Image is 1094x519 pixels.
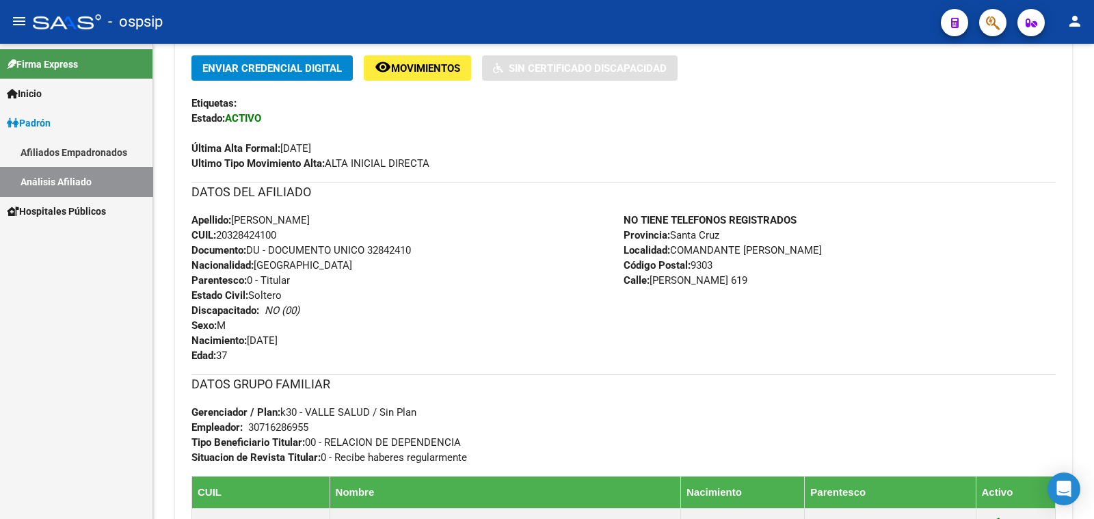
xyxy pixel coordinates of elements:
span: Soltero [191,289,282,302]
button: Enviar Credencial Digital [191,55,353,81]
strong: CUIL: [191,229,216,241]
h3: DATOS DEL AFILIADO [191,183,1056,202]
strong: Sexo: [191,319,217,332]
span: 20328424100 [191,229,276,241]
span: COMANDANTE [PERSON_NAME] [624,244,822,256]
span: Santa Cruz [624,229,719,241]
strong: Localidad: [624,244,670,256]
span: Inicio [7,86,42,101]
span: Hospitales Públicos [7,204,106,219]
span: 9303 [624,259,712,271]
span: 0 - Titular [191,274,290,287]
span: Padrón [7,116,51,131]
span: DU - DOCUMENTO UNICO 32842410 [191,244,411,256]
th: Nacimiento [680,476,804,508]
strong: Provincia: [624,229,670,241]
strong: Nacionalidad: [191,259,254,271]
h3: DATOS GRUPO FAMILIAR [191,375,1056,394]
div: 30716286955 [248,420,308,435]
th: CUIL [192,476,330,508]
button: Movimientos [364,55,471,81]
span: Movimientos [391,62,460,75]
mat-icon: menu [11,13,27,29]
th: Parentesco [805,476,976,508]
span: [PERSON_NAME] 619 [624,274,747,287]
span: Sin Certificado Discapacidad [509,62,667,75]
strong: Edad: [191,349,216,362]
span: k30 - VALLE SALUD / Sin Plan [191,406,416,418]
span: [PERSON_NAME] [191,214,310,226]
strong: Discapacitado: [191,304,259,317]
div: Open Intercom Messenger [1048,473,1080,505]
mat-icon: remove_red_eye [375,59,391,75]
strong: Última Alta Formal: [191,142,280,155]
strong: Gerenciador / Plan: [191,406,280,418]
strong: NO TIENE TELEFONOS REGISTRADOS [624,214,797,226]
strong: Código Postal: [624,259,691,271]
span: 37 [191,349,227,362]
th: Nombre [330,476,680,508]
span: - ospsip [108,7,163,37]
span: [DATE] [191,334,278,347]
strong: Documento: [191,244,246,256]
strong: ACTIVO [225,112,261,124]
strong: Parentesco: [191,274,247,287]
strong: Apellido: [191,214,231,226]
span: Enviar Credencial Digital [202,62,342,75]
i: NO (00) [265,304,299,317]
strong: Ultimo Tipo Movimiento Alta: [191,157,325,170]
strong: Etiquetas: [191,97,237,109]
span: ALTA INICIAL DIRECTA [191,157,429,170]
button: Sin Certificado Discapacidad [482,55,678,81]
span: 00 - RELACION DE DEPENDENCIA [191,436,461,449]
strong: Estado: [191,112,225,124]
strong: Situacion de Revista Titular: [191,451,321,464]
strong: Calle: [624,274,650,287]
span: Firma Express [7,57,78,72]
strong: Nacimiento: [191,334,247,347]
strong: Tipo Beneficiario Titular: [191,436,305,449]
span: M [191,319,226,332]
span: 0 - Recibe haberes regularmente [191,451,467,464]
span: [DATE] [191,142,311,155]
strong: Empleador: [191,421,243,434]
mat-icon: person [1067,13,1083,29]
strong: Estado Civil: [191,289,248,302]
th: Activo [976,476,1056,508]
span: [GEOGRAPHIC_DATA] [191,259,352,271]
